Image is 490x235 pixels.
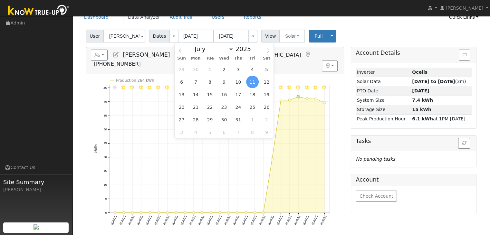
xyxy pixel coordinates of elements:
[162,215,170,225] text: [DATE]
[246,88,259,101] span: July 18, 2025
[218,88,230,101] span: July 16, 2025
[412,70,428,75] strong: ID: 1399, authorized: 06/20/25
[280,99,282,101] circle: onclick=""
[189,88,202,101] span: July 14, 2025
[169,30,178,42] a: <
[204,88,216,101] span: July 15, 2025
[288,99,291,101] circle: onclick=""
[302,215,310,225] text: [DATE]
[166,211,168,214] circle: onclick=""
[180,215,187,225] text: [DATE]
[412,107,431,112] strong: 15 kWh
[110,215,118,225] text: [DATE]
[130,85,134,89] i: 7/13 - Clear
[139,85,143,89] i: 7/14 - Clear
[204,101,216,113] span: July 22, 2025
[239,11,266,23] a: Reports
[122,211,125,214] circle: onclick=""
[156,85,160,89] i: 7/16 - Clear
[207,11,229,23] a: Users
[171,215,178,225] text: [DATE]
[305,85,309,89] i: 8/02 - Clear
[278,85,282,89] i: 7/30 - Clear
[360,193,393,199] span: Check Account
[114,211,116,214] circle: onclick=""
[297,95,300,98] circle: onclick=""
[217,56,231,61] span: Wed
[356,105,411,114] td: Storage Size
[189,101,202,113] span: July 21, 2025
[189,113,202,126] span: July 28, 2025
[128,215,135,225] text: [DATE]
[94,61,141,67] span: [PHONE_NUMBER]
[3,186,69,193] div: [PERSON_NAME]
[149,30,170,42] span: Dates
[103,127,107,131] text: 30
[218,63,230,76] span: July 2, 2025
[175,126,188,138] span: August 3, 2025
[175,113,188,126] span: July 27, 2025
[112,52,120,58] a: Edit User (31985)
[175,76,188,88] span: July 6, 2025
[234,45,257,52] input: Year
[204,76,216,88] span: July 8, 2025
[296,85,300,89] i: 8/01 - Clear
[322,85,326,89] i: 8/04 - Clear
[232,101,245,113] span: July 24, 2025
[356,156,395,162] i: No pending tasks
[201,211,204,214] circle: onclick=""
[314,33,322,39] span: Pull
[189,76,202,88] span: July 7, 2025
[459,50,470,61] button: Issue History
[105,211,107,214] text: 0
[103,114,107,117] text: 35
[204,126,216,138] span: August 5, 2025
[279,30,305,42] button: Solar
[175,56,189,61] span: Sun
[184,211,186,214] circle: onclick=""
[246,126,259,138] span: August 8, 2025
[191,45,234,53] select: Month
[103,169,107,173] text: 15
[356,114,411,124] td: Peak Production Hour
[175,101,188,113] span: July 20, 2025
[145,215,152,225] text: [DATE]
[446,5,483,11] span: [PERSON_NAME]
[218,113,230,126] span: July 30, 2025
[224,215,231,225] text: [DATE]
[246,63,259,76] span: July 4, 2025
[79,11,114,23] a: Dashboard
[121,85,125,89] i: 7/12 - Clear
[140,211,142,214] circle: onclick=""
[260,101,273,113] span: July 26, 2025
[356,86,411,96] td: PTO Date
[218,101,230,113] span: July 23, 2025
[323,101,326,104] circle: onclick=""
[165,85,169,89] i: 7/17 - Clear
[271,157,274,160] circle: onclick=""
[3,178,69,186] span: Site Summary
[112,85,116,89] i: 7/11 - Windy
[309,30,328,42] button: Pull
[285,215,292,225] text: [DATE]
[218,126,230,138] span: August 6, 2025
[260,63,273,76] span: July 5, 2025
[356,138,472,145] h5: Tasks
[458,138,470,149] button: Refresh
[411,114,472,124] td: at 1PM [DATE]
[175,88,188,101] span: July 13, 2025
[356,50,472,56] h5: Account Details
[149,211,151,214] circle: onclick=""
[93,144,98,154] text: kWh
[34,224,39,230] img: retrieve
[86,30,104,42] span: User
[218,76,230,88] span: July 9, 2025
[232,63,245,76] span: July 3, 2025
[119,215,126,225] text: [DATE]
[231,56,245,61] span: Thu
[245,56,259,61] span: Fri
[412,98,433,103] strong: 7.4 kWh
[232,113,245,126] span: July 31, 2025
[189,215,196,225] text: [DATE]
[103,30,145,42] input: Select a User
